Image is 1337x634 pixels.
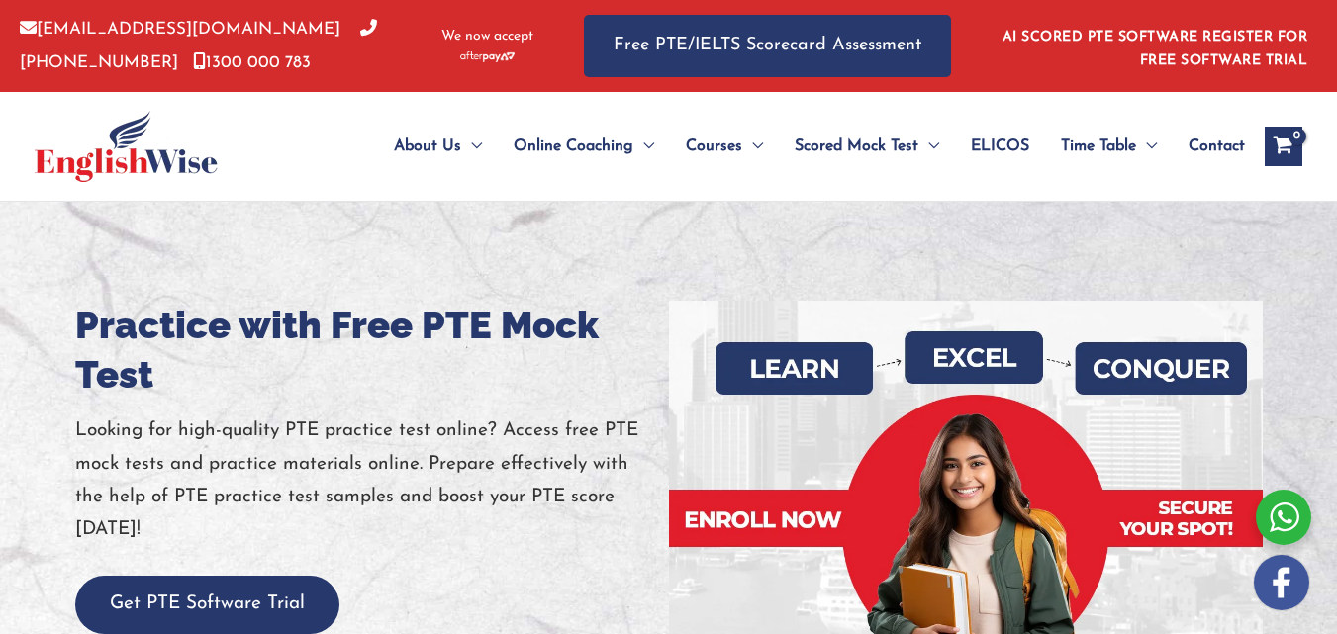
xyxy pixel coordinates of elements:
[584,15,951,77] a: Free PTE/IELTS Scorecard Assessment
[955,112,1045,181] a: ELICOS
[1254,555,1309,610] img: white-facebook.png
[35,111,218,182] img: cropped-ew-logo
[633,112,654,181] span: Menu Toggle
[779,112,955,181] a: Scored Mock TestMenu Toggle
[1189,112,1245,181] span: Contact
[1003,30,1308,68] a: AI SCORED PTE SOFTWARE REGISTER FOR FREE SOFTWARE TRIAL
[378,112,498,181] a: About UsMenu Toggle
[686,112,742,181] span: Courses
[20,21,377,70] a: [PHONE_NUMBER]
[498,112,670,181] a: Online CoachingMenu Toggle
[514,112,633,181] span: Online Coaching
[20,21,340,38] a: [EMAIL_ADDRESS][DOMAIN_NAME]
[441,27,533,46] span: We now accept
[460,51,515,62] img: Afterpay-Logo
[991,14,1317,78] aside: Header Widget 1
[918,112,939,181] span: Menu Toggle
[1136,112,1157,181] span: Menu Toggle
[193,54,311,71] a: 1300 000 783
[670,112,779,181] a: CoursesMenu Toggle
[346,112,1245,181] nav: Site Navigation: Main Menu
[75,576,339,634] button: Get PTE Software Trial
[461,112,482,181] span: Menu Toggle
[75,301,669,400] h1: Practice with Free PTE Mock Test
[971,112,1029,181] span: ELICOS
[75,594,339,613] a: Get PTE Software Trial
[394,112,461,181] span: About Us
[1173,112,1245,181] a: Contact
[795,112,918,181] span: Scored Mock Test
[1045,112,1173,181] a: Time TableMenu Toggle
[742,112,763,181] span: Menu Toggle
[75,414,669,546] p: Looking for high-quality PTE practice test online? Access free PTE mock tests and practice materi...
[1061,112,1136,181] span: Time Table
[1265,127,1302,166] a: View Shopping Cart, empty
